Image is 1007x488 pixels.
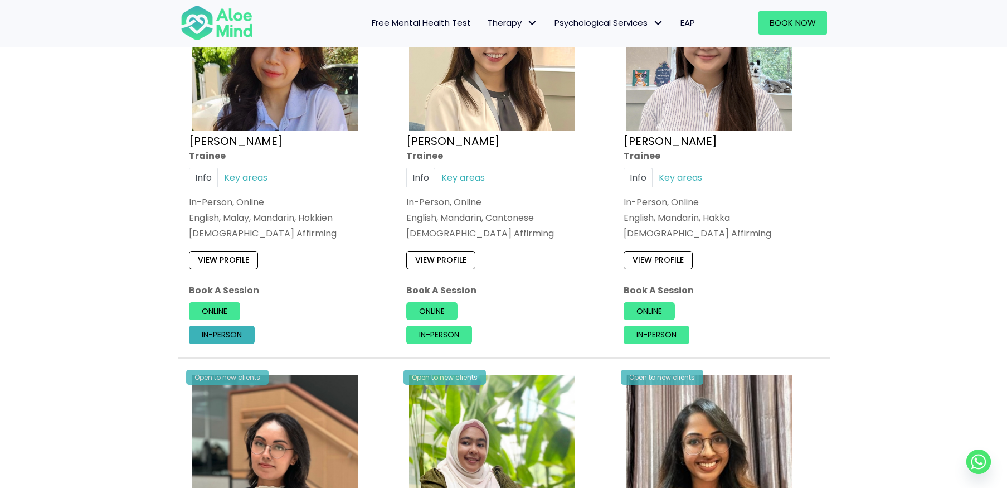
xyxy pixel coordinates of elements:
a: View profile [189,251,258,269]
a: In-person [189,326,255,344]
a: TherapyTherapy: submenu [479,11,546,35]
a: In-person [406,326,472,344]
p: English, Malay, Mandarin, Hokkien [189,211,384,224]
a: [PERSON_NAME] [406,133,500,148]
span: Free Mental Health Test [372,17,471,28]
a: [PERSON_NAME] [624,133,717,148]
div: In-Person, Online [189,196,384,209]
div: Open to new clients [403,370,486,385]
a: Info [189,168,218,187]
p: English, Mandarin, Cantonese [406,211,601,224]
a: Info [624,168,653,187]
span: Therapy [488,17,538,28]
div: Open to new clients [621,370,703,385]
div: [DEMOGRAPHIC_DATA] Affirming [189,227,384,240]
span: EAP [680,17,695,28]
a: In-person [624,326,689,344]
div: Trainee [406,149,601,162]
p: Book A Session [189,284,384,297]
div: Trainee [189,149,384,162]
a: Psychological ServicesPsychological Services: submenu [546,11,672,35]
a: Key areas [653,168,708,187]
span: Therapy: submenu [524,15,541,31]
p: English, Mandarin, Hakka [624,211,819,224]
a: Whatsapp [966,450,991,474]
a: Online [406,302,458,320]
a: [PERSON_NAME] [189,133,283,148]
img: Aloe mind Logo [181,4,253,41]
a: Online [624,302,675,320]
a: Key areas [435,168,491,187]
div: In-Person, Online [624,196,819,209]
span: Psychological Services [554,17,664,28]
a: Info [406,168,435,187]
a: Key areas [218,168,274,187]
a: View profile [624,251,693,269]
div: Open to new clients [186,370,269,385]
div: [DEMOGRAPHIC_DATA] Affirming [624,227,819,240]
a: Online [189,302,240,320]
div: Trainee [624,149,819,162]
a: View profile [406,251,475,269]
a: EAP [672,11,703,35]
a: Free Mental Health Test [363,11,479,35]
nav: Menu [267,11,703,35]
span: Psychological Services: submenu [650,15,667,31]
p: Book A Session [406,284,601,297]
p: Book A Session [624,284,819,297]
span: Book Now [770,17,816,28]
div: In-Person, Online [406,196,601,209]
a: Book Now [758,11,827,35]
div: [DEMOGRAPHIC_DATA] Affirming [406,227,601,240]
